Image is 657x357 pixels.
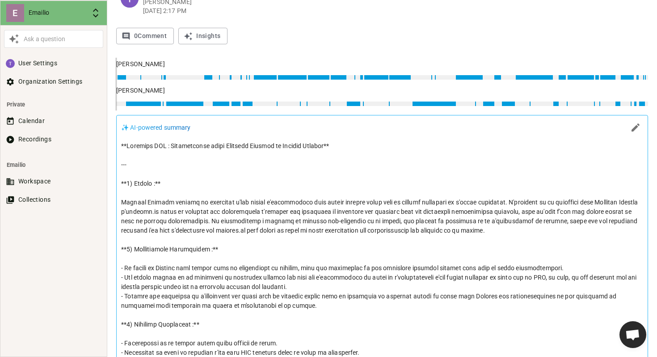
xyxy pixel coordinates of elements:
p: ✨ AI-powered summary [121,123,191,132]
p: Emailio [29,8,87,17]
button: Organization Settings [4,73,103,90]
div: Open chat [619,321,646,348]
li: Emailio [4,157,103,173]
img: ACg8ocLF_PcBln_zsSw3PEPePeJ6EfLFKpF-cgn7yEqqcXdPKgPvEQ=s96-c [6,59,15,68]
button: Insights [178,28,227,44]
button: Workspace [4,173,103,190]
li: Private [4,96,103,113]
button: 0Comment [116,28,174,44]
button: Awesile Icon [6,31,21,47]
button: Calendar [4,113,103,129]
button: Collections [4,191,103,208]
button: Recordings [4,131,103,148]
div: E [6,4,24,22]
button: User Settings [4,55,103,72]
div: Ask a question [21,34,101,44]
